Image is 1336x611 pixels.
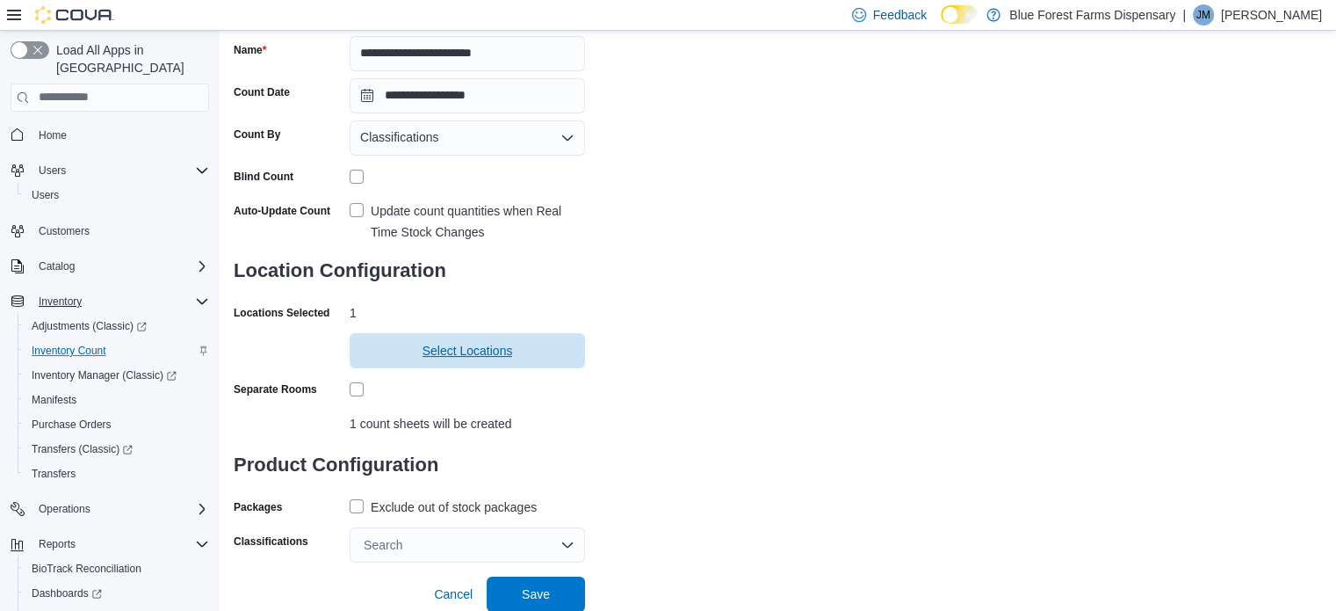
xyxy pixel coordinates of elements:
label: Count Date [234,85,290,99]
a: Users [25,185,66,206]
span: Transfers [32,467,76,481]
div: Blind Count [234,170,293,184]
a: Inventory Manager (Classic) [25,365,184,386]
h3: Product Configuration [234,437,585,493]
div: Update count quantities when Real Time Stock Changes [371,200,585,243]
span: BioTrack Reconciliation [32,562,141,576]
span: Users [39,164,66,178]
span: Home [32,124,209,146]
span: Transfers [25,463,209,484]
span: Inventory Manager (Classic) [32,368,177,382]
button: Users [32,160,73,181]
p: Blue Forest Farms Dispensary [1009,4,1175,25]
a: Transfers (Classic) [25,439,140,460]
label: Locations Selected [234,306,329,320]
span: Cancel [434,586,473,603]
button: Inventory Count [18,338,216,363]
button: Operations [32,498,97,520]
label: Name [234,43,266,57]
button: Manifests [18,388,216,412]
span: BioTrack Reconciliation [25,558,209,579]
span: Catalog [39,259,75,273]
div: 1 [350,299,585,320]
span: Transfers (Classic) [32,442,133,456]
span: Feedback [873,6,927,24]
a: Inventory Count [25,340,113,361]
button: Users [4,158,216,183]
label: Packages [234,500,282,514]
a: Transfers [25,463,83,484]
button: Home [4,122,216,148]
a: Manifests [25,389,83,411]
span: Load All Apps in [GEOGRAPHIC_DATA] [49,41,209,76]
a: Purchase Orders [25,414,119,435]
span: Dashboards [32,586,102,600]
button: Operations [4,497,216,521]
span: Operations [32,498,209,520]
span: Select Locations [422,342,513,360]
span: Adjustments (Classic) [32,319,147,333]
a: Customers [32,221,97,242]
span: Purchase Orders [25,414,209,435]
span: Inventory [39,295,82,309]
span: Inventory [32,291,209,312]
button: Catalog [4,254,216,279]
a: Transfers (Classic) [18,437,216,462]
span: Inventory Manager (Classic) [25,365,209,386]
span: Transfers (Classic) [25,439,209,460]
button: Select Locations [350,333,585,368]
button: Catalog [32,256,82,277]
span: Purchase Orders [32,418,112,432]
button: Customers [4,218,216,244]
a: Dashboards [25,583,109,604]
div: Separate Rooms [234,382,317,396]
span: Users [32,188,59,202]
div: Jon Morales [1193,4,1214,25]
div: Exclude out of stock packages [371,497,537,518]
span: Classifications [360,127,438,148]
a: Adjustments (Classic) [25,316,154,337]
span: Customers [32,220,209,242]
button: Reports [32,534,83,555]
a: BioTrack Reconciliation [25,558,148,579]
label: Classifications [234,535,308,549]
div: 1 count sheets will be created [350,410,585,431]
span: Dark Mode [941,24,942,25]
span: Inventory Count [25,340,209,361]
a: Home [32,125,74,146]
span: Reports [32,534,209,555]
img: Cova [35,6,114,24]
a: Dashboards [18,581,216,606]
button: Reports [4,532,216,556]
label: Auto-Update Count [234,204,330,218]
span: Adjustments (Classic) [25,316,209,337]
span: Home [39,128,67,142]
a: Adjustments (Classic) [18,314,216,338]
button: Inventory [4,289,216,314]
span: Manifests [25,389,209,411]
button: BioTrack Reconciliation [18,556,216,581]
span: Users [25,185,209,206]
span: Operations [39,502,90,516]
span: JM [1196,4,1210,25]
span: Catalog [32,256,209,277]
button: Open list of options [560,131,574,145]
button: Inventory [32,291,89,312]
span: Save [522,586,550,603]
input: Press the down key to open a popover containing a calendar. [350,78,585,113]
p: | [1182,4,1186,25]
span: Dashboards [25,583,209,604]
button: Users [18,183,216,207]
label: Count By [234,127,280,142]
button: Purchase Orders [18,412,216,437]
span: Customers [39,224,90,238]
button: Transfers [18,462,216,486]
input: Dark Mode [941,5,978,24]
span: Users [32,160,209,181]
span: Inventory Count [32,344,106,358]
a: Inventory Manager (Classic) [18,363,216,388]
span: Reports [39,537,76,551]
h3: Location Configuration [234,243,585,299]
span: Manifests [32,393,76,407]
p: [PERSON_NAME] [1221,4,1322,25]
